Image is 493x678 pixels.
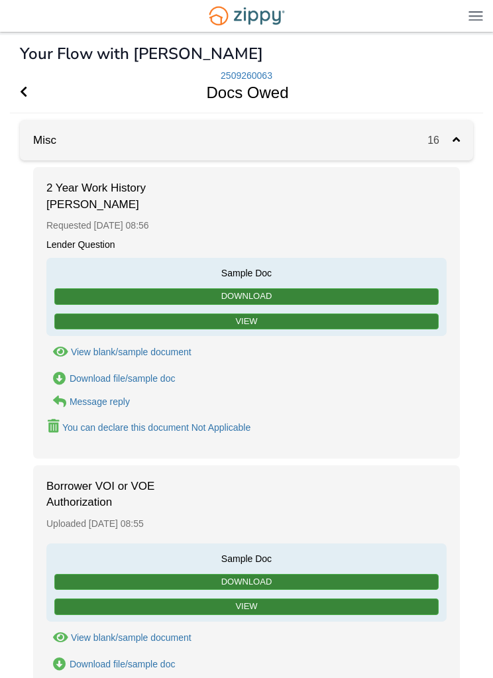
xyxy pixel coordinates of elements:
[46,395,130,409] a: Message reply
[71,632,192,643] div: View blank/sample document
[46,418,252,436] button: Declare 2 Year Work History Mariah not applicable
[46,631,192,645] button: View Borrower VOI or VOE Authorization
[54,598,439,615] a: View
[20,72,27,113] a: Go Back
[427,135,453,146] span: 16
[53,550,440,565] span: Sample Doc
[221,70,272,81] a: 2509260063
[468,11,483,21] img: Mobile Dropdown Menu
[46,511,447,537] div: Uploaded [DATE] 08:55
[54,574,439,591] a: Download
[54,313,439,330] a: View
[70,396,130,407] div: Message reply
[70,373,176,384] div: Download file/sample doc
[20,45,263,62] h1: Your Flow with [PERSON_NAME]
[70,659,176,669] div: Download file/sample doc
[46,345,192,359] button: View 2 Year Work History Mariah
[20,134,56,146] a: Misc
[10,72,468,113] h1: Docs Owed
[62,422,250,433] div: You can declare this document Not Applicable
[53,264,440,280] span: Sample Doc
[46,479,179,511] span: Borrower VOI or VOE Authorization
[46,239,447,251] div: Lender Question
[46,372,175,386] a: Download 2 Year Work History Mariah
[46,180,179,213] span: 2 Year Work History [PERSON_NAME]
[46,213,447,239] div: Requested [DATE] 08:56
[46,657,175,671] a: Download Borrower VOI or VOE Authorization
[54,288,439,305] a: Download
[71,347,192,357] div: View blank/sample document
